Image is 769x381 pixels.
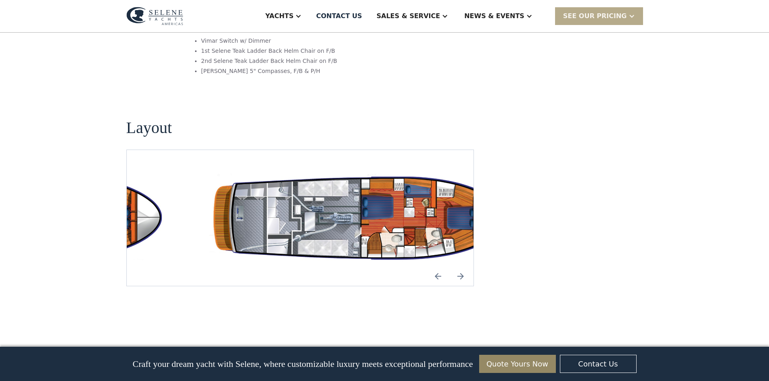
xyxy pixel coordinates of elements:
[126,7,183,25] img: logo
[197,169,532,266] div: 6 / 7
[201,67,409,75] li: [PERSON_NAME] 5" Compasses, F/B & P/H
[197,169,532,266] a: open lightbox
[132,359,473,369] p: Craft your dream yacht with Selene, where customizable luxury meets exceptional performance
[428,266,448,286] img: icon
[377,11,440,21] div: Sales & Service
[126,119,172,137] h2: Layout
[479,355,556,373] a: Quote Yours Now
[428,266,448,286] a: Previous slide
[201,37,409,45] li: Vimar Switch w/ Dimmer
[555,7,643,25] div: SEE Our Pricing
[451,266,470,286] img: icon
[201,47,409,55] li: 1st Selene Teak Ladder Back Helm Chair on F/B
[451,266,470,286] a: Next slide
[560,355,637,373] a: Contact Us
[316,11,362,21] div: Contact US
[563,11,627,21] div: SEE Our Pricing
[201,57,409,65] li: 2nd Selene Teak Ladder Back Helm Chair on F/B
[464,11,524,21] div: News & EVENTS
[265,11,293,21] div: Yachts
